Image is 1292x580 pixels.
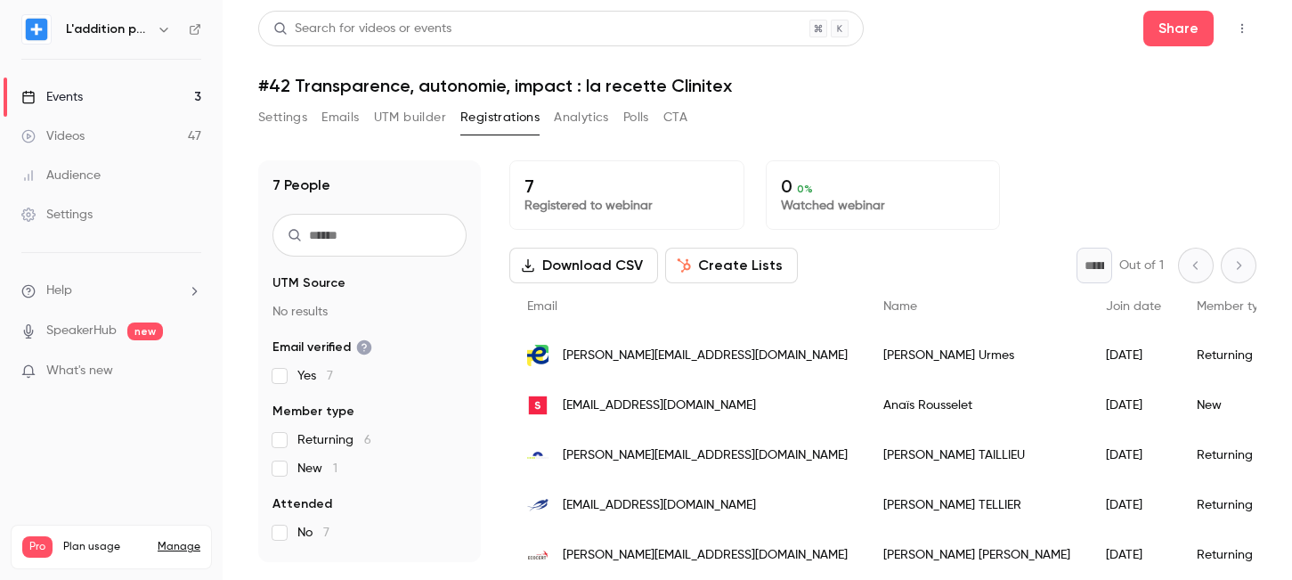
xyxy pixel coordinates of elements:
[272,339,372,356] span: Email verified
[563,546,848,565] span: [PERSON_NAME][EMAIL_ADDRESS][DOMAIN_NAME]
[297,367,333,385] span: Yes
[46,322,117,340] a: SpeakerHub
[797,183,813,195] span: 0 %
[258,75,1256,96] h1: #42 Transparence, autonomie, impact : la recette Clinitex
[623,103,649,132] button: Polls
[66,20,150,38] h6: L'addition par Epsor
[1119,257,1164,274] p: Out of 1
[272,274,345,292] span: UTM Source
[527,345,548,366] img: epsor.fr
[524,197,729,215] p: Registered to webinar
[327,370,333,382] span: 7
[865,480,1088,530] div: [PERSON_NAME] TELLIER
[272,303,467,321] p: No results
[46,362,113,380] span: What's new
[258,103,307,132] button: Settings
[563,347,848,365] span: [PERSON_NAME][EMAIL_ADDRESS][DOMAIN_NAME]
[1106,300,1161,313] span: Join date
[527,300,557,313] span: Email
[22,536,53,558] span: Pro
[781,176,986,197] p: 0
[883,300,917,313] span: Name
[460,103,540,132] button: Registrations
[524,176,729,197] p: 7
[509,248,658,283] button: Download CSV
[21,282,201,300] li: help-dropdown-opener
[527,445,548,466] img: sereno-assurances.fr
[865,380,1088,430] div: Anaïs Rousselet
[865,530,1088,580] div: [PERSON_NAME] [PERSON_NAME]
[180,364,201,380] iframe: Noticeable Trigger
[527,544,548,566] img: ecocert.com
[1088,331,1179,380] div: [DATE]
[272,560,307,577] span: Views
[272,175,330,196] h1: 7 People
[323,527,329,539] span: 7
[1179,380,1291,430] div: New
[272,403,354,421] span: Member type
[127,323,163,340] span: new
[554,103,609,132] button: Analytics
[158,540,200,554] a: Manage
[1179,530,1291,580] div: Returning
[374,103,446,132] button: UTM builder
[22,15,51,44] img: L'addition par Epsor
[321,103,359,132] button: Emails
[21,167,101,184] div: Audience
[1143,11,1214,46] button: Share
[1088,480,1179,530] div: [DATE]
[563,496,756,515] span: [EMAIL_ADDRESS][DOMAIN_NAME]
[1179,430,1291,480] div: Returning
[297,431,371,449] span: Returning
[272,495,332,513] span: Attended
[1088,530,1179,580] div: [DATE]
[665,248,798,283] button: Create Lists
[297,460,337,478] span: New
[563,446,848,465] span: [PERSON_NAME][EMAIL_ADDRESS][DOMAIN_NAME]
[865,430,1088,480] div: [PERSON_NAME] TAILLIEU
[563,396,756,415] span: [EMAIL_ADDRESS][DOMAIN_NAME]
[364,434,371,446] span: 6
[333,462,337,475] span: 1
[1179,480,1291,530] div: Returning
[273,20,451,38] div: Search for videos or events
[1088,380,1179,430] div: [DATE]
[63,540,147,554] span: Plan usage
[865,331,1088,380] div: [PERSON_NAME] Urmes
[527,395,548,416] img: sloclap.com
[1197,300,1273,313] span: Member type
[297,524,329,542] span: No
[663,103,687,132] button: CTA
[781,197,986,215] p: Watched webinar
[21,127,85,145] div: Videos
[21,88,83,106] div: Events
[527,494,548,516] img: lesaffre.com
[21,206,93,224] div: Settings
[1088,430,1179,480] div: [DATE]
[1179,331,1291,380] div: Returning
[46,282,72,300] span: Help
